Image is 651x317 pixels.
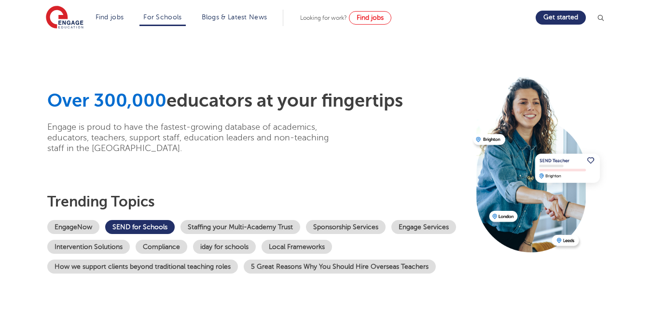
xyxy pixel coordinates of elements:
a: Get started [536,11,586,25]
h1: educators at your fingertips [47,90,466,112]
a: Staffing your Multi-Academy Trust [180,220,300,234]
a: Compliance [136,240,187,254]
span: Looking for work? [300,14,347,21]
a: SEND for Schools [105,220,175,234]
span: Over 300,000 [47,90,166,111]
a: Intervention Solutions [47,240,130,254]
img: Engage Education [46,6,83,30]
h3: Trending topics [47,193,466,210]
a: iday for schools [193,240,256,254]
span: Find jobs [357,14,384,21]
a: Engage Services [391,220,456,234]
a: 5 Great Reasons Why You Should Hire Overseas Teachers [244,260,436,274]
a: Find jobs [96,14,124,21]
a: Sponsorship Services [306,220,386,234]
a: EngageNow [47,220,99,234]
a: Blogs & Latest News [202,14,267,21]
a: How we support clients beyond traditional teaching roles [47,260,238,274]
a: Local Frameworks [262,240,332,254]
p: Engage is proud to have the fastest-growing database of academics, educators, teachers, support s... [47,122,344,153]
a: For Schools [143,14,181,21]
a: Find jobs [349,11,391,25]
